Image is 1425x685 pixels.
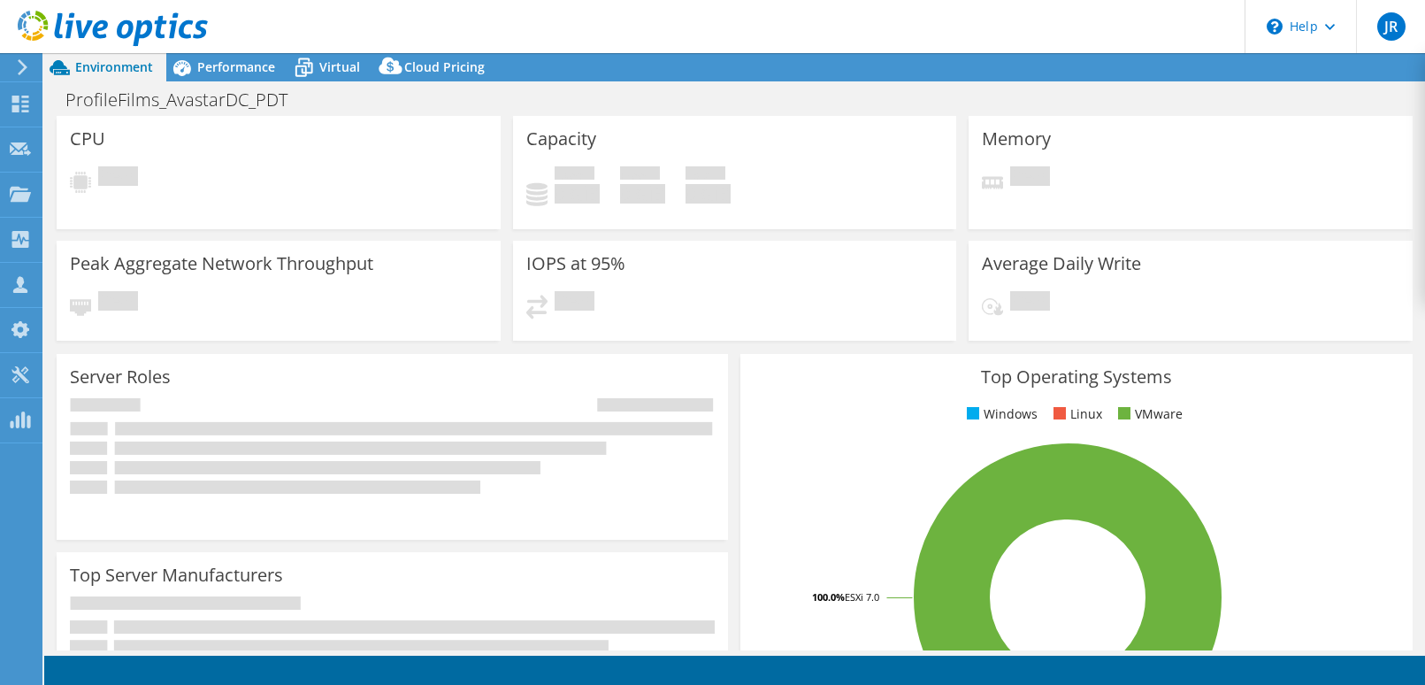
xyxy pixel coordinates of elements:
h4: 0 GiB [686,184,731,204]
span: Environment [75,58,153,75]
h3: Memory [982,129,1051,149]
h3: Top Operating Systems [754,367,1398,387]
span: Free [620,166,660,184]
h3: Top Server Manufacturers [70,566,283,585]
h3: Average Daily Write [982,254,1141,273]
h3: IOPS at 95% [526,254,625,273]
span: Virtual [319,58,360,75]
span: Cloud Pricing [404,58,485,75]
li: VMware [1114,404,1183,424]
h3: Peak Aggregate Network Throughput [70,254,373,273]
h3: Capacity [526,129,596,149]
tspan: ESXi 7.0 [845,590,879,604]
svg: \n [1267,19,1283,35]
tspan: 100.0% [812,590,845,604]
span: Performance [197,58,275,75]
span: JR [1377,12,1406,41]
h3: CPU [70,129,105,149]
span: Pending [555,291,594,315]
li: Windows [962,404,1038,424]
span: Pending [98,166,138,190]
span: Pending [98,291,138,315]
h4: 0 GiB [620,184,665,204]
span: Pending [1010,166,1050,190]
span: Used [555,166,594,184]
h3: Server Roles [70,367,171,387]
h4: 0 GiB [555,184,600,204]
h1: ProfileFilms_AvastarDC_PDT [57,90,315,110]
span: Total [686,166,725,184]
li: Linux [1049,404,1102,424]
span: Pending [1010,291,1050,315]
